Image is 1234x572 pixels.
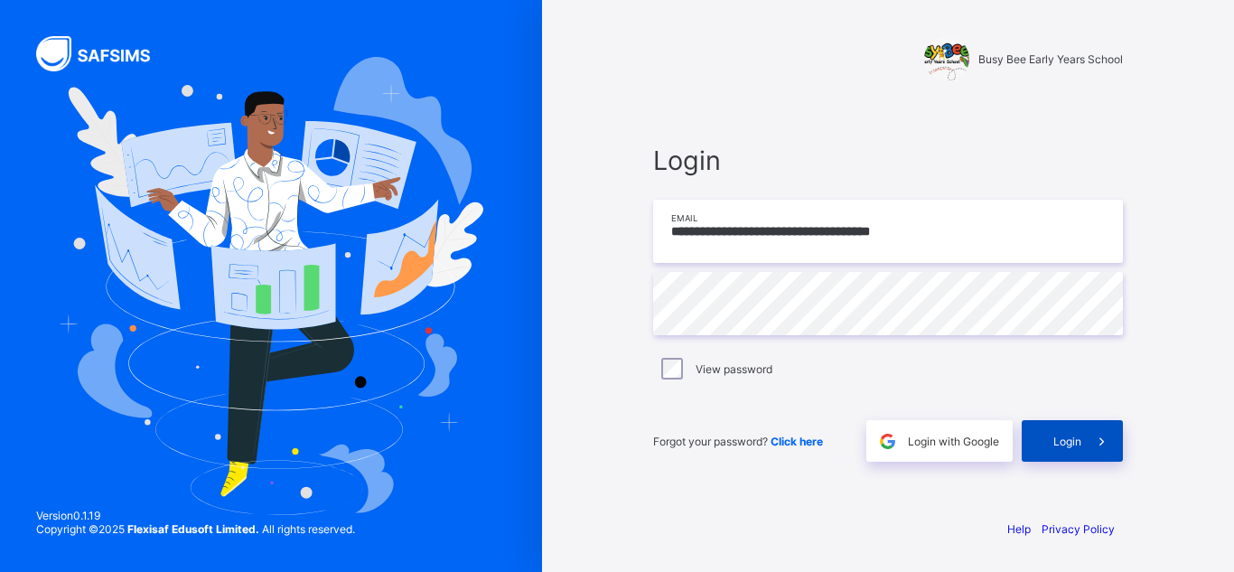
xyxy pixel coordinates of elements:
a: Click here [771,435,823,448]
span: Forgot your password? [653,435,823,448]
img: google.396cfc9801f0270233282035f929180a.svg [877,431,898,452]
span: Login [653,145,1123,176]
span: Login with Google [908,435,999,448]
span: Copyright © 2025 All rights reserved. [36,522,355,536]
span: Busy Bee Early Years School [978,52,1123,66]
a: Help [1007,522,1031,536]
span: Version 0.1.19 [36,509,355,522]
img: SAFSIMS Logo [36,36,172,71]
a: Privacy Policy [1042,522,1115,536]
img: Hero Image [59,57,484,514]
label: View password [696,362,772,376]
strong: Flexisaf Edusoft Limited. [127,522,259,536]
span: Login [1053,435,1081,448]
